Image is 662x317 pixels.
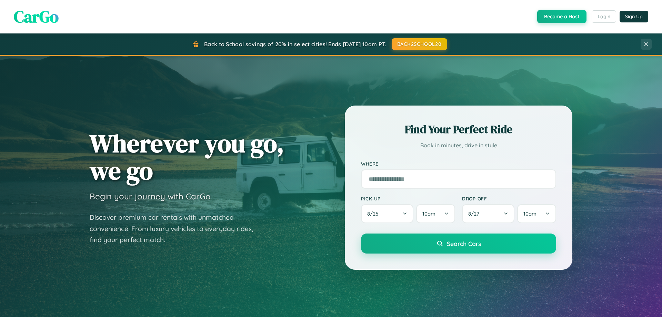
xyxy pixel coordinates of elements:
h2: Find Your Perfect Ride [361,122,556,137]
button: Sign Up [620,11,648,22]
label: Drop-off [462,196,556,201]
span: Back to School savings of 20% in select cities! Ends [DATE] 10am PT. [204,41,386,48]
span: 10am [422,210,435,217]
button: 8/27 [462,204,514,223]
h1: Wherever you go, we go [90,130,284,184]
button: BACK2SCHOOL20 [392,38,447,50]
span: 10am [523,210,536,217]
p: Discover premium car rentals with unmatched convenience. From luxury vehicles to everyday rides, ... [90,212,262,246]
span: Search Cars [447,240,481,247]
label: Pick-up [361,196,455,201]
label: Where [361,161,556,167]
button: 10am [416,204,455,223]
button: 10am [517,204,556,223]
button: Become a Host [537,10,586,23]
button: Search Cars [361,234,556,254]
button: 8/26 [361,204,413,223]
span: 8 / 26 [367,210,382,217]
h3: Begin your journey with CarGo [90,191,211,201]
button: Login [592,10,616,23]
span: CarGo [14,5,59,28]
p: Book in minutes, drive in style [361,140,556,150]
span: 8 / 27 [468,210,483,217]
